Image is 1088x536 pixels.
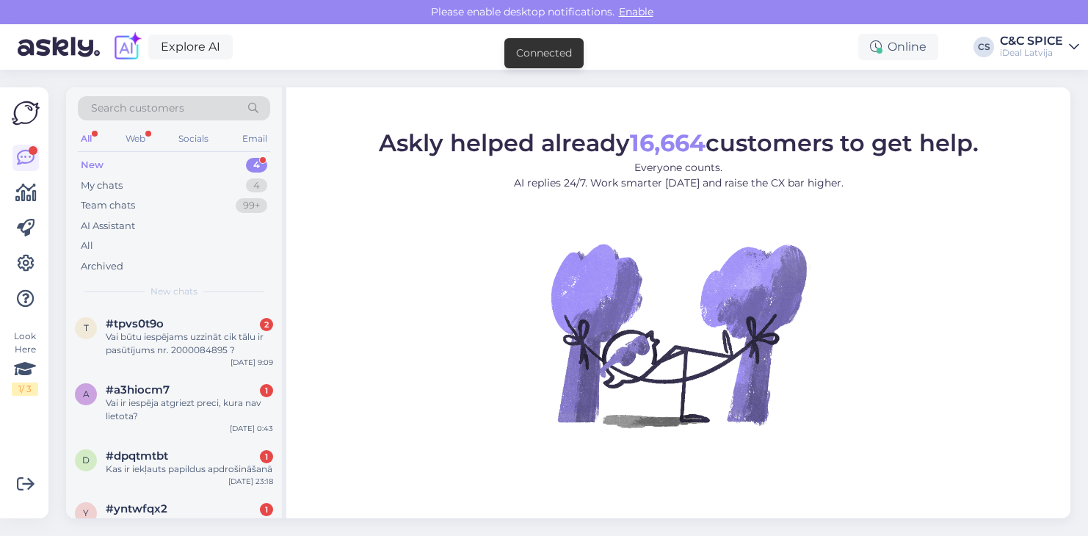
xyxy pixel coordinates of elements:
[858,34,938,60] div: Online
[81,219,135,233] div: AI Assistant
[1000,35,1063,47] div: C&C SPICE
[106,330,273,357] div: Vai būtu iespējams uzzināt cik tālu ir pasūtījums nr. 2000084895 ?
[12,383,38,396] div: 1 / 3
[123,129,148,148] div: Web
[379,160,979,191] p: Everyone counts. AI replies 24/7. Work smarter [DATE] and raise the CX bar higher.
[175,129,211,148] div: Socials
[630,128,706,157] b: 16,664
[81,239,93,253] div: All
[260,318,273,331] div: 2
[82,454,90,466] span: d
[148,35,233,59] a: Explore AI
[228,476,273,487] div: [DATE] 23:18
[106,502,167,515] span: #yntwfqx2
[12,330,38,396] div: Look Here
[81,158,104,173] div: New
[246,178,267,193] div: 4
[230,423,273,434] div: [DATE] 0:43
[83,388,90,399] span: a
[1000,47,1063,59] div: iDeal Latvija
[231,357,273,368] div: [DATE] 9:09
[260,503,273,516] div: 1
[106,317,164,330] span: #tpvs0t9o
[106,449,168,463] span: #dpqtmtbt
[260,450,273,463] div: 1
[83,507,89,518] span: y
[106,383,170,396] span: #a3hiocm7
[973,37,994,57] div: CS
[112,32,142,62] img: explore-ai
[246,158,267,173] div: 4
[379,128,979,157] span: Askly helped already customers to get help.
[81,259,123,274] div: Archived
[516,46,572,61] div: Connected
[81,178,123,193] div: My chats
[91,101,184,116] span: Search customers
[1000,35,1079,59] a: C&C SPICEiDeal Latvija
[78,129,95,148] div: All
[106,396,273,423] div: Vai ir iespēja atgriezt preci, kura nav lietota?
[614,5,658,18] span: Enable
[84,322,89,333] span: t
[12,99,40,127] img: Askly Logo
[106,463,273,476] div: Kas ir iekļauts papildus apdrošināšanā
[546,203,810,467] img: No Chat active
[150,285,197,298] span: New chats
[260,384,273,397] div: 1
[236,198,267,213] div: 99+
[239,129,270,148] div: Email
[81,198,135,213] div: Team chats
